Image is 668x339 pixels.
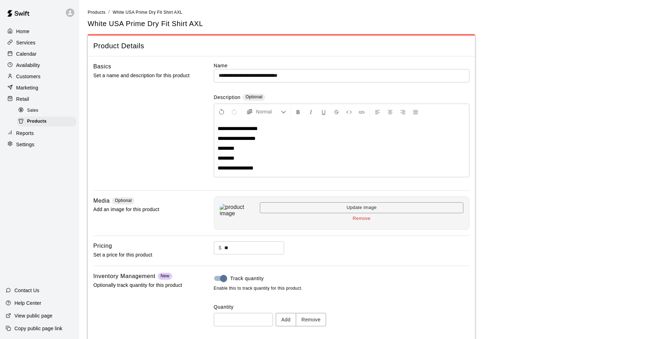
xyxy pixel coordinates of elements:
p: Add an image for this product [93,205,191,214]
p: Services [16,39,36,46]
p: Copy public page link [14,325,62,332]
a: Products [88,9,106,15]
div: Sales [17,106,76,116]
p: $ [219,244,221,252]
button: Remove [296,313,326,326]
button: Center Align [384,105,396,118]
p: Contact Us [14,287,39,294]
h6: Media [93,196,110,205]
p: Settings [16,141,35,148]
p: Calendar [16,50,37,57]
button: Add [276,313,296,326]
button: Format Bold [292,105,304,118]
p: View public page [14,312,52,319]
p: Availability [16,62,40,69]
p: Optionally track quantity for this product [93,281,191,290]
span: Sales [27,107,38,114]
button: Left Align [372,105,383,118]
span: Products [27,118,46,125]
span: Optional [245,94,262,99]
label: Description [214,94,241,102]
p: Retail [16,95,29,103]
h6: Pricing [93,241,112,251]
span: Product Details [93,41,469,51]
p: Help Center [14,300,41,307]
a: Calendar [6,49,74,59]
button: Format Underline [318,105,330,118]
a: Retail [6,94,74,104]
span: White USA Prime Dry Fit Shirt AXL [113,10,182,15]
button: Justify Align [410,105,422,118]
p: Set a name and description for this product [93,71,191,80]
label: Name [214,62,469,69]
a: Sales [17,105,79,116]
nav: breadcrumb [88,8,660,16]
button: Format Italics [305,105,317,118]
button: Insert Code [343,105,355,118]
p: Home [16,28,30,35]
div: Products [17,117,76,127]
label: Quantity [214,303,469,310]
a: Reports [6,128,74,138]
span: Normal [256,108,281,115]
span: Optional [115,198,132,203]
p: Marketing [16,84,38,91]
span: Products [88,10,106,15]
button: Right Align [397,105,409,118]
a: Products [17,116,79,127]
a: Marketing [6,82,74,93]
img: product image [220,204,254,217]
h5: White USA Prime Dry Fit Shirt AXL [88,19,203,29]
p: Reports [16,130,34,137]
button: Formatting Options [243,105,289,118]
button: Remove [260,213,463,224]
a: Services [6,37,74,48]
a: Customers [6,71,74,82]
button: Format Strikethrough [330,105,342,118]
p: Customers [16,73,40,80]
span: Track quantity [230,275,264,282]
a: Settings [6,139,74,150]
h6: Inventory Management [93,272,155,281]
span: New [161,273,169,278]
p: Set a price for this product [93,251,191,259]
button: Update image [260,202,463,213]
button: Undo [216,105,227,118]
a: Home [6,26,74,37]
span: Enable this to track quantity for this product. [214,285,469,292]
button: Redo [228,105,240,118]
li: / [108,8,110,16]
a: Availability [6,60,74,70]
h6: Basics [93,62,111,71]
button: Insert Link [356,105,368,118]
